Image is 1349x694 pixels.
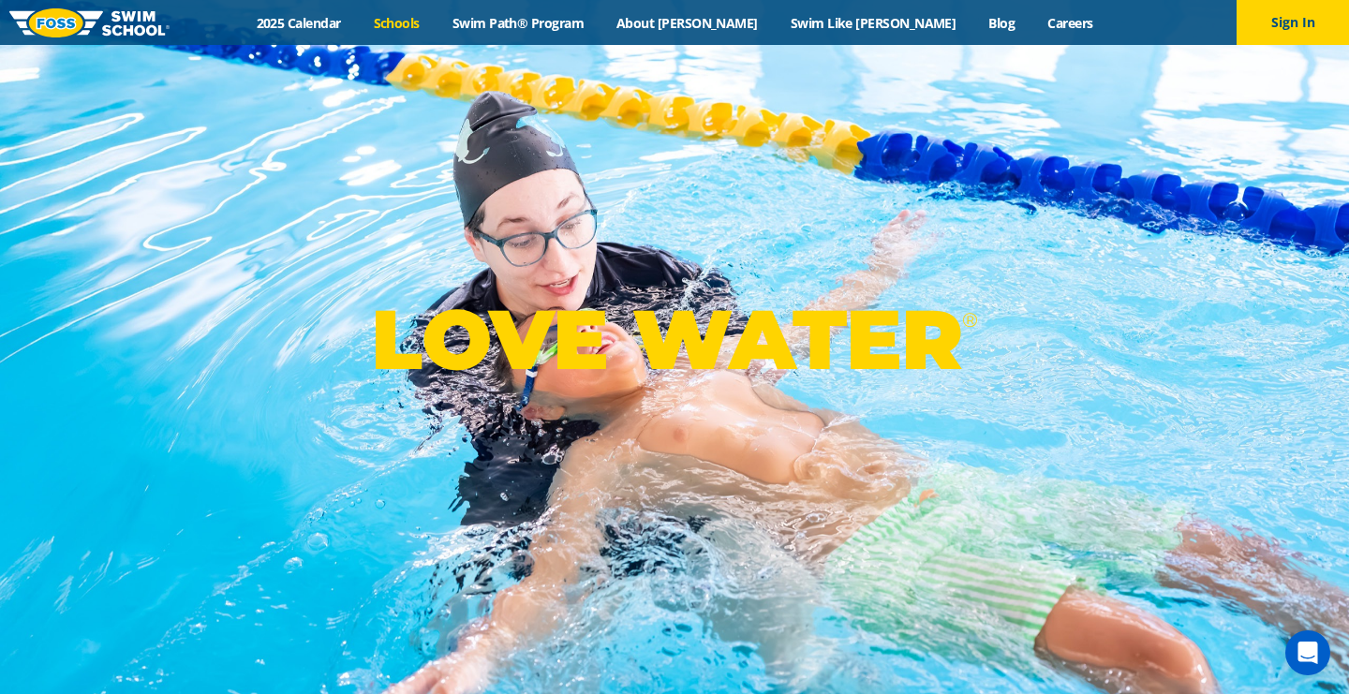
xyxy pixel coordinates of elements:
a: 2025 Calendar [240,14,357,32]
a: Swim Path® Program [436,14,600,32]
a: Careers [1031,14,1109,32]
div: Open Intercom Messenger [1285,630,1330,675]
p: LOVE WATER [371,289,977,390]
a: About [PERSON_NAME] [600,14,775,32]
a: Swim Like [PERSON_NAME] [774,14,972,32]
a: Blog [972,14,1031,32]
a: Schools [357,14,436,32]
sup: ® [962,308,977,332]
img: FOSS Swim School Logo [9,8,170,37]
